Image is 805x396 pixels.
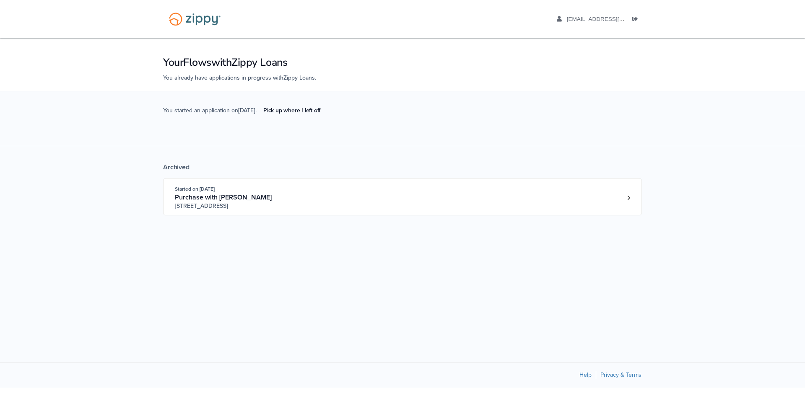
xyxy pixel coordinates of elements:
a: Pick up where I left off [257,104,327,117]
a: Log out [632,16,641,24]
a: Loan number 4202947 [622,192,635,204]
a: Privacy & Terms [600,371,641,378]
span: andreamohammed15@gmail.com [567,16,663,22]
span: Started on [DATE] [175,186,215,192]
a: Help [579,371,592,378]
h1: Your Flows with Zippy Loans [163,55,642,70]
span: Purchase with [PERSON_NAME] [175,193,272,202]
span: You started an application on [DATE] . [163,106,327,129]
img: Logo [164,8,226,30]
a: Open loan 4202947 [163,178,642,215]
span: You already have applications in progress with Zippy Loans . [163,74,316,81]
a: edit profile [557,16,663,24]
div: Archived [163,163,642,171]
span: [STREET_ADDRESS] [175,202,303,210]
